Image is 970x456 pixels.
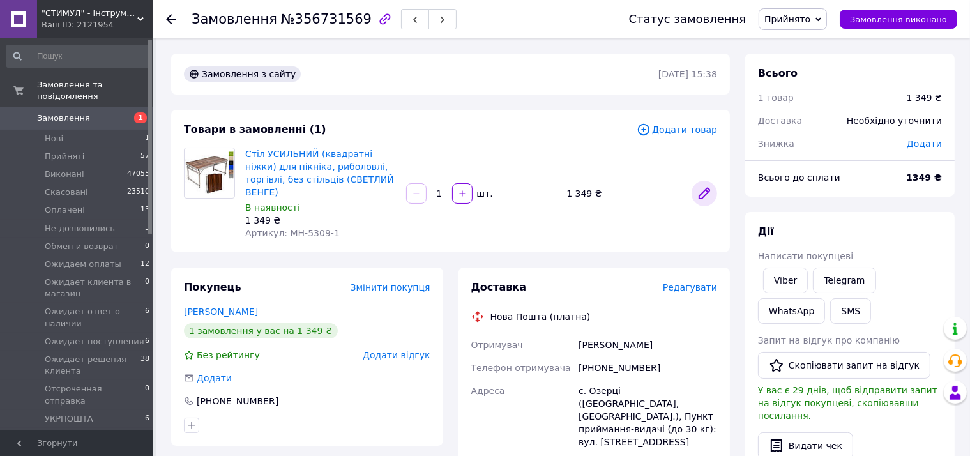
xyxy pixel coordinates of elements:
a: WhatsApp [758,298,825,324]
span: 57 [140,151,149,162]
a: [PERSON_NAME] [184,307,258,317]
span: В наявності [245,202,300,213]
span: 0 [145,241,149,252]
span: Артикул: MH-5309-1 [245,228,340,238]
span: 12 [140,259,149,270]
span: Додати [197,373,232,383]
span: Замовлення виконано [850,15,947,24]
div: [PERSON_NAME] [576,333,720,356]
div: шт. [474,187,494,200]
span: Товари в замовленні (1) [184,123,326,135]
span: Ожидает клиента в магазин [45,277,145,300]
div: 1 349 ₴ [245,214,396,227]
span: 13 [140,204,149,216]
span: Оплачені [45,204,85,216]
span: Всього [758,67,798,79]
span: 0 [145,277,149,300]
span: Змінити покупця [351,282,430,293]
span: Написати покупцеві [758,251,853,261]
a: Стіл УСИЛЬНИЙ (квадратні ніжки) для пікніка, риболовлі, торгівлі, без стільців (СВЕТЛИЙ ВЕНГЕ) [245,149,394,197]
div: 1 349 ₴ [907,91,942,104]
span: Без рейтингу [197,350,260,360]
div: [PHONE_NUMBER] [576,356,720,379]
span: 38 [140,354,149,377]
span: Знижка [758,139,794,149]
span: Отсроченная отправка [45,383,145,406]
span: Адреса [471,386,505,396]
div: Нова Пошта (платна) [487,310,594,323]
span: Не дозвонились [45,223,115,234]
div: 1 349 ₴ [561,185,686,202]
span: Покупець [184,281,241,293]
input: Пошук [6,45,151,68]
span: №356731569 [281,11,372,27]
span: Прийнято [764,14,810,24]
div: Замовлення з сайту [184,66,301,82]
span: УКРПОШТА [45,413,93,425]
button: Замовлення виконано [840,10,957,29]
span: 3 [145,223,149,234]
span: Нові [45,133,63,144]
span: Ожидает ответ о наличии [45,306,145,329]
span: Замовлення та повідомлення [37,79,153,102]
span: Замовлення [192,11,277,27]
span: Обмен и возврат [45,241,118,252]
span: Ожидает решения клиента [45,354,140,377]
span: Ожидаем оплаты [45,259,121,270]
button: SMS [830,298,871,324]
span: Запит на відгук про компанію [758,335,900,346]
span: 6 [145,336,149,347]
span: 0 [145,383,149,406]
span: Доставка [758,116,802,126]
span: "СТИМУЛ" - інструменти для дому та роботи. [42,8,137,19]
time: [DATE] 15:38 [658,69,717,79]
div: Ваш ID: 2121954 [42,19,153,31]
span: Всього до сплати [758,172,840,183]
b: 1349 ₴ [906,172,942,183]
span: Виконані [45,169,84,180]
span: Додати відгук [363,350,430,360]
span: Дії [758,225,774,238]
span: 47055 [127,169,149,180]
span: Доставка [471,281,527,293]
span: 1 [145,133,149,144]
span: Отримувач [471,340,523,350]
button: Скопіювати запит на відгук [758,352,930,379]
span: Редагувати [663,282,717,293]
span: 1 товар [758,93,794,103]
span: Ожидает поступления [45,336,144,347]
div: с. Озерці ([GEOGRAPHIC_DATA], [GEOGRAPHIC_DATA].), Пункт приймання-видачі (до 30 кг): вул. [STREE... [576,379,720,453]
span: Замовлення [37,112,90,124]
a: Telegram [813,268,875,293]
a: Редагувати [692,181,717,206]
span: 1 [134,112,147,123]
span: Телефон отримувача [471,363,571,373]
a: Viber [763,268,808,293]
span: У вас є 29 днів, щоб відправити запит на відгук покупцеві, скопіювавши посилання. [758,385,937,421]
span: Скасовані [45,186,88,198]
span: Додати [907,139,942,149]
img: Стіл УСИЛЬНИЙ (квадратні ніжки) для пікніка, риболовлі, торгівлі, без стільців (СВЕТЛИЙ ВЕНГЕ) [185,151,234,194]
span: 23510 [127,186,149,198]
div: Повернутися назад [166,13,176,26]
span: Додати товар [637,123,717,137]
div: Статус замовлення [629,13,746,26]
div: Необхідно уточнити [839,107,950,135]
span: 6 [145,306,149,329]
div: [PHONE_NUMBER] [195,395,280,407]
span: Прийняті [45,151,84,162]
div: 1 замовлення у вас на 1 349 ₴ [184,323,338,338]
span: 6 [145,413,149,425]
